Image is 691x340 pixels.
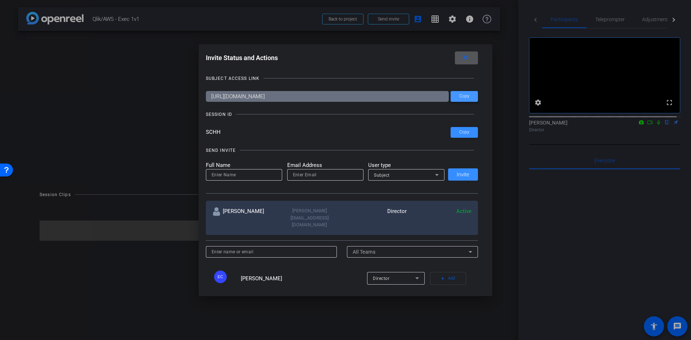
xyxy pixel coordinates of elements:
[373,276,389,281] span: Director
[461,53,470,62] mat-icon: close
[342,207,407,228] div: Director
[451,127,478,138] button: Copy
[212,207,277,228] div: [PERSON_NAME]
[206,147,478,154] openreel-title-line: SEND INVITE
[451,91,478,102] button: Copy
[206,161,282,169] mat-label: Full Name
[293,171,358,179] input: Enter Email
[277,207,342,228] div: [PERSON_NAME][EMAIL_ADDRESS][DOMAIN_NAME]
[206,111,478,118] openreel-title-line: SESSION ID
[287,161,363,169] mat-label: Email Address
[456,208,471,214] span: Active
[214,271,239,283] ngx-avatar: Elena Cullen
[206,75,259,82] div: SUBJECT ACCESS LINK
[368,161,444,169] mat-label: User type
[459,130,469,135] span: Copy
[206,51,478,64] div: Invite Status and Actions
[206,147,236,154] div: SEND INVITE
[206,111,232,118] div: SESSION ID
[374,173,390,178] span: Subject
[430,272,466,285] button: Add
[206,75,478,82] openreel-title-line: SUBJECT ACCESS LINK
[459,94,469,99] span: Copy
[212,171,276,179] input: Enter Name
[241,275,282,282] span: [PERSON_NAME]
[448,273,455,284] span: Add
[212,248,331,256] input: Enter name or email
[353,249,376,255] span: All Teams
[440,276,445,281] mat-icon: add
[214,271,227,283] div: EC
